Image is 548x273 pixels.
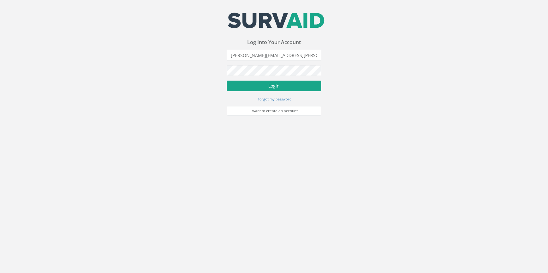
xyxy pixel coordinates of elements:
h3: Log Into Your Account [227,40,321,45]
a: I want to create an account [227,106,321,116]
a: I forgot my password [256,96,292,102]
button: Login [227,81,321,91]
input: Email [227,50,321,60]
small: I forgot my password [256,97,292,101]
